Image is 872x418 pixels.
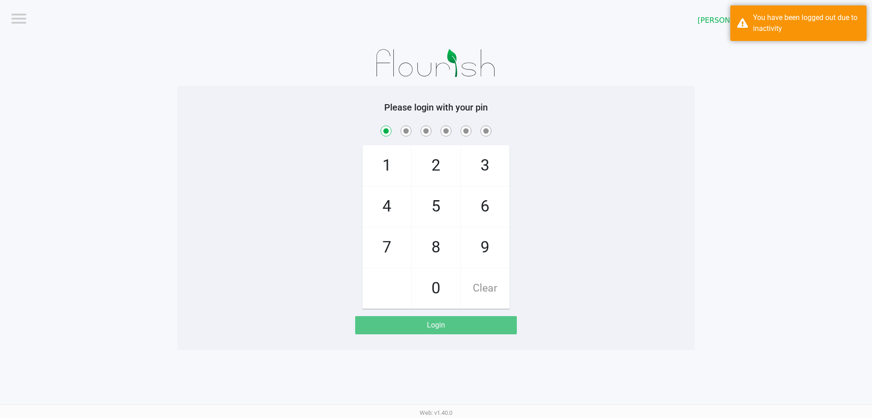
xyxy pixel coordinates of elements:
span: 8 [412,227,460,267]
span: 6 [461,186,509,227]
span: Web: v1.40.0 [420,409,452,416]
span: Clear [461,268,509,308]
h5: Please login with your pin [184,102,688,113]
span: 9 [461,227,509,267]
span: 1 [363,146,411,186]
span: 5 [412,186,460,227]
span: 3 [461,146,509,186]
span: 2 [412,146,460,186]
span: 7 [363,227,411,267]
span: 0 [412,268,460,308]
span: 4 [363,186,411,227]
span: [PERSON_NAME] [698,15,782,26]
div: You have been logged out due to inactivity [753,12,860,34]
